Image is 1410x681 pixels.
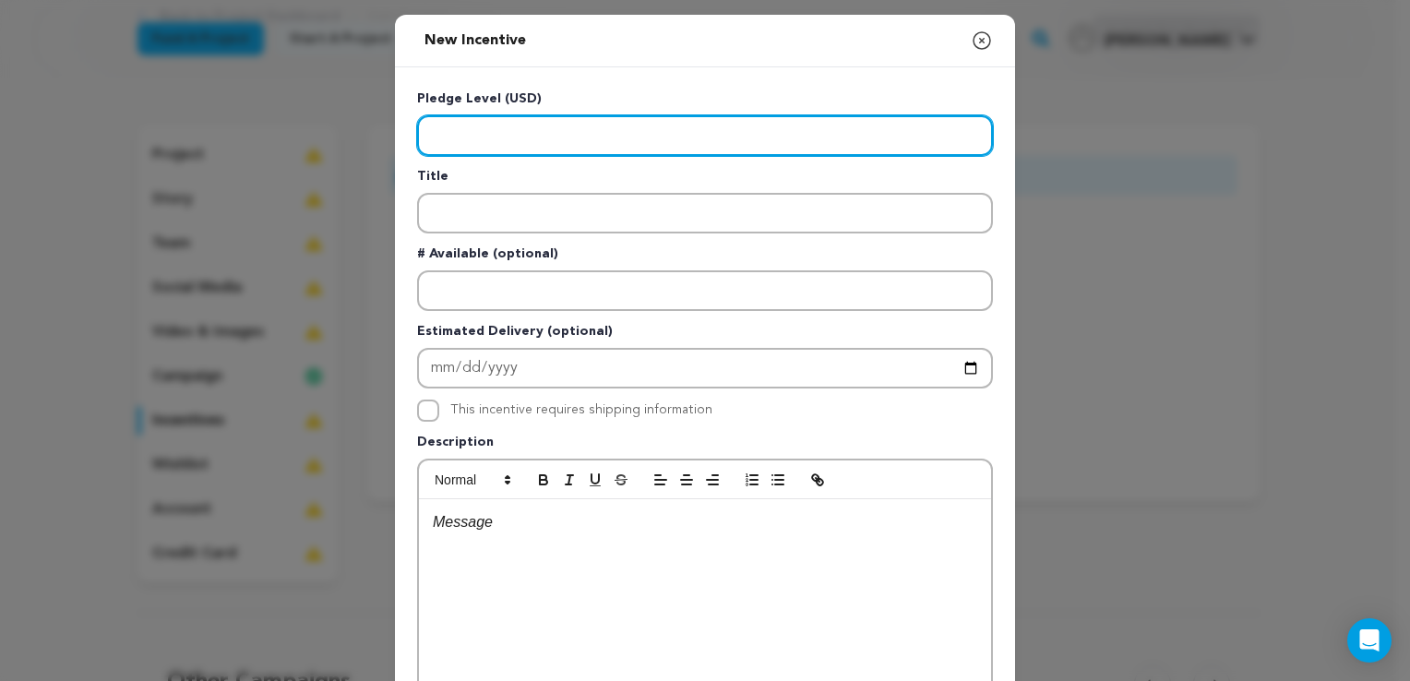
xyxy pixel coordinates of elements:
[417,270,993,311] input: Enter number available
[417,22,533,59] h2: New Incentive
[417,167,993,193] p: Title
[417,322,993,348] p: Estimated Delivery (optional)
[417,348,993,388] input: Enter Estimated Delivery
[450,403,712,416] label: This incentive requires shipping information
[417,115,993,156] input: Enter level
[417,245,993,270] p: # Available (optional)
[1347,618,1392,663] div: Open Intercom Messenger
[417,433,993,459] p: Description
[417,193,993,233] input: Enter title
[417,90,993,115] p: Pledge Level (USD)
